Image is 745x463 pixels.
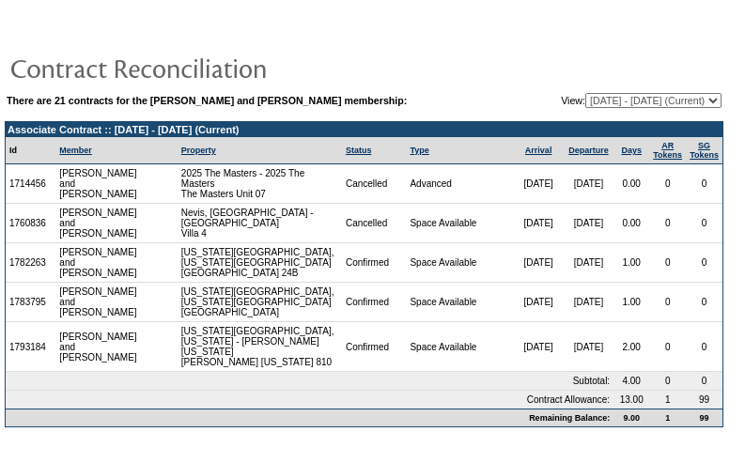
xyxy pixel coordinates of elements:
td: 0 [686,283,722,322]
a: ARTokens [653,141,682,160]
td: Space Available [406,283,513,322]
td: [PERSON_NAME] and [PERSON_NAME] [55,164,142,204]
td: 0 [686,164,722,204]
td: 1782263 [6,243,55,283]
td: Subtotal: [6,372,613,391]
td: Confirmed [342,283,407,322]
td: [DATE] [564,243,613,283]
td: 1 [649,409,686,426]
td: [DATE] [513,283,563,322]
td: 0 [686,372,722,391]
td: Associate Contract :: [DATE] - [DATE] (Current) [6,122,722,137]
td: [PERSON_NAME] and [PERSON_NAME] [55,283,142,322]
a: Status [346,146,372,155]
td: 1.00 [613,283,649,322]
td: 1793184 [6,322,55,372]
td: Contract Allowance: [6,391,613,409]
td: Confirmed [342,243,407,283]
td: [DATE] [513,322,563,372]
img: pgTtlContractReconciliation.gif [9,49,385,86]
td: 1 [649,391,686,409]
a: SGTokens [690,141,719,160]
td: [DATE] [564,204,613,243]
td: 1.00 [613,243,649,283]
td: [PERSON_NAME] and [PERSON_NAME] [55,322,142,372]
a: Type [410,146,428,155]
b: There are 21 contracts for the [PERSON_NAME] and [PERSON_NAME] membership: [7,95,407,106]
td: 0.00 [613,164,649,204]
td: 1760836 [6,204,55,243]
td: 0 [649,243,686,283]
td: [DATE] [513,204,563,243]
td: View: [518,93,722,108]
td: 1783795 [6,283,55,322]
td: 0 [649,164,686,204]
a: Days [621,146,642,155]
td: 0 [649,372,686,391]
td: 0 [649,322,686,372]
td: [DATE] [513,164,563,204]
a: Member [59,146,92,155]
td: Id [6,137,55,164]
td: Cancelled [342,204,407,243]
td: [DATE] [564,164,613,204]
td: [DATE] [564,322,613,372]
td: 0 [686,322,722,372]
td: 99 [686,409,722,426]
td: [US_STATE][GEOGRAPHIC_DATA], [US_STATE] - [PERSON_NAME] [US_STATE] [PERSON_NAME] [US_STATE] 810 [178,322,342,372]
td: Space Available [406,322,513,372]
td: Space Available [406,204,513,243]
td: 4.00 [613,372,649,391]
a: Arrival [525,146,552,155]
td: [US_STATE][GEOGRAPHIC_DATA], [US_STATE][GEOGRAPHIC_DATA] [GEOGRAPHIC_DATA] 24B [178,243,342,283]
td: 0.00 [613,204,649,243]
td: Confirmed [342,322,407,372]
td: 9.00 [613,409,649,426]
td: Cancelled [342,164,407,204]
td: Advanced [406,164,513,204]
td: 2.00 [613,322,649,372]
td: 0 [686,204,722,243]
td: 0 [649,283,686,322]
a: Property [181,146,216,155]
td: 1714456 [6,164,55,204]
td: [DATE] [564,283,613,322]
td: 99 [686,391,722,409]
td: Nevis, [GEOGRAPHIC_DATA] - [GEOGRAPHIC_DATA] Villa 4 [178,204,342,243]
td: [US_STATE][GEOGRAPHIC_DATA], [US_STATE][GEOGRAPHIC_DATA] [GEOGRAPHIC_DATA] [178,283,342,322]
td: 0 [686,243,722,283]
td: [DATE] [513,243,563,283]
td: 0 [649,204,686,243]
td: 13.00 [613,391,649,409]
td: Remaining Balance: [6,409,613,426]
td: [PERSON_NAME] and [PERSON_NAME] [55,243,142,283]
td: 2025 The Masters - 2025 The Masters The Masters Unit 07 [178,164,342,204]
td: [PERSON_NAME] and [PERSON_NAME] [55,204,142,243]
a: Departure [568,146,609,155]
td: Space Available [406,243,513,283]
